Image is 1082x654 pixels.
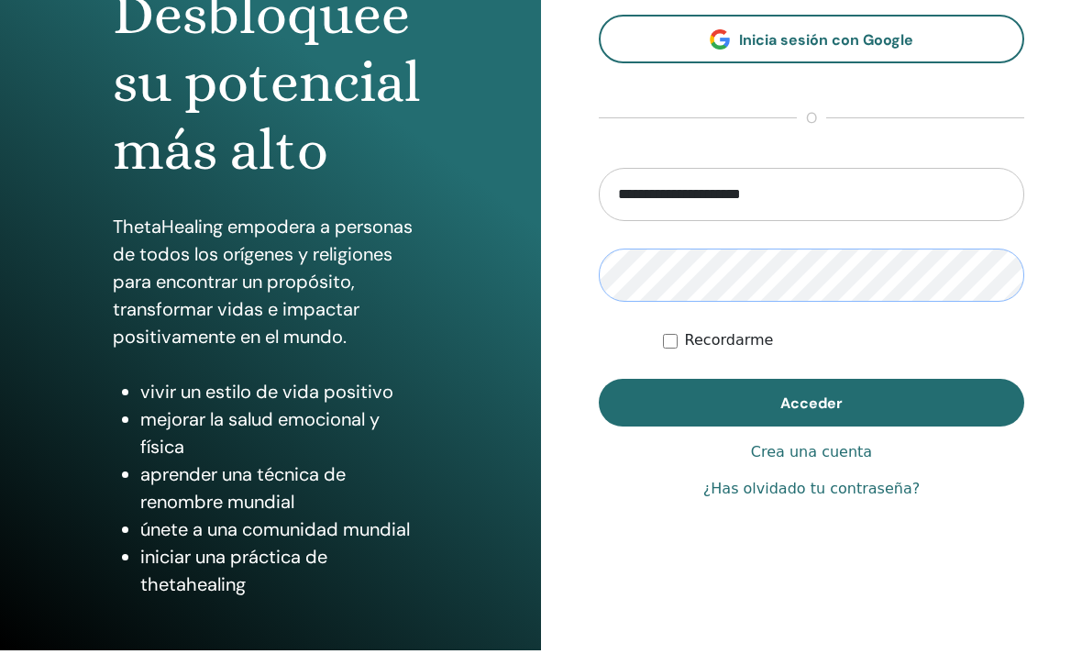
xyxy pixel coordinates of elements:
[751,445,872,467] a: Crea una cuenta
[140,409,427,464] li: mejorar la salud emocional y física
[739,34,913,53] span: Inicia sesión con Google
[140,382,427,409] li: vivir un estilo de vida positivo
[685,333,774,355] label: Recordarme
[663,333,1024,355] div: Mantenerme autenticado indefinidamente o hasta cerrar la sesión manualmente
[140,547,427,602] li: iniciar una práctica de thetahealing
[599,382,1024,430] button: Acceder
[599,18,1024,67] a: Inicia sesión con Google
[140,464,427,519] li: aprender una técnica de renombre mundial
[797,111,826,133] span: o
[140,519,427,547] li: únete a una comunidad mundial
[703,482,920,504] a: ¿Has olvidado tu contraseña?
[113,216,427,354] p: ThetaHealing empodera a personas de todos los orígenes y religiones para encontrar un propósito, ...
[780,397,843,416] span: Acceder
